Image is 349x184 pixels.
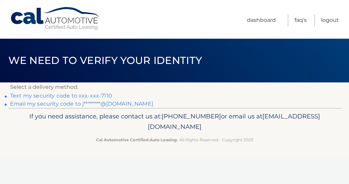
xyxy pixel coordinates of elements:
[10,7,101,31] a: Cal Automotive
[247,14,276,26] a: Dashboard
[18,136,331,143] p: - All Rights Reserved - Copyright 2025
[10,82,339,92] p: Select a delivery method:
[8,54,202,67] span: We need to verify your identity
[162,112,221,120] span: [PHONE_NUMBER]
[10,93,112,99] a: Text my security code to xxx-xxx-7110
[321,14,339,26] a: Logout
[295,14,307,26] a: FAQ's
[18,111,331,133] p: If you need assistance, please contact us at: or email us at
[96,137,177,142] strong: Cal Automotive Certified Auto Leasing
[10,101,153,107] a: Email my security code to j********@[DOMAIN_NAME]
